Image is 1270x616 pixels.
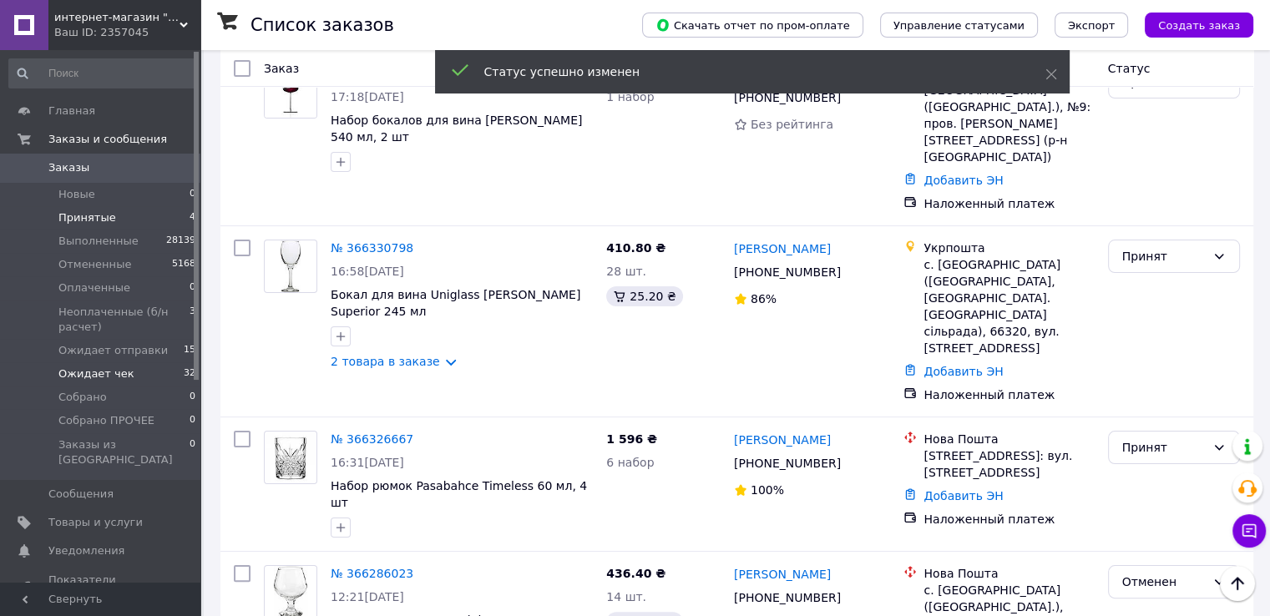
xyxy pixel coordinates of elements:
[331,265,404,278] span: 16:58[DATE]
[1122,438,1206,457] div: Принят
[1232,514,1266,548] button: Чат с покупателем
[58,280,130,295] span: Оплаченные
[331,114,582,144] a: Набор бокалов для вина [PERSON_NAME] 540 мл, 2 шт
[734,432,831,448] a: [PERSON_NAME]
[264,65,317,119] a: Фото товару
[923,431,1094,447] div: Нова Пошта
[58,234,139,249] span: Выполненные
[606,590,646,603] span: 14 шт.
[751,483,784,497] span: 100%
[264,240,317,293] a: Фото товару
[190,210,195,225] span: 4
[1122,247,1206,265] div: Принят
[923,565,1094,582] div: Нова Пошта
[331,90,404,104] span: 17:18[DATE]
[331,432,413,446] a: № 366326667
[734,91,841,104] span: [PHONE_NUMBER]
[331,241,413,255] a: № 366330798
[734,240,831,257] a: [PERSON_NAME]
[880,13,1038,38] button: Управление статусами
[893,19,1025,32] span: Управление статусами
[331,355,440,368] a: 2 товара в заказе
[172,257,195,272] span: 5168
[923,174,1003,187] a: Добавить ЭН
[48,543,124,558] span: Уведомления
[190,305,195,335] span: 3
[54,25,200,40] div: Ваш ID: 2357045
[923,489,1003,502] a: Добавить ЭН
[190,280,195,295] span: 0
[484,63,1004,80] div: Статус успешно изменен
[1122,573,1206,591] div: Отменен
[1068,19,1115,32] span: Экспорт
[266,432,316,483] img: Фото товару
[606,286,682,306] div: 25.20 ₴
[265,66,316,118] img: Фото товару
[923,195,1094,212] div: Наложенный платеж
[58,343,168,358] span: Ожидает отправки
[331,479,587,509] a: Набор рюмок Pasabahce Timeless 60 мл, 4 шт
[48,573,154,603] span: Показатели работы компании
[331,456,404,469] span: 16:31[DATE]
[606,265,646,278] span: 28 шт.
[58,413,154,428] span: Собрано ПРОЧЕЕ
[606,567,665,580] span: 436.40 ₴
[734,265,841,279] span: [PHONE_NUMBER]
[48,132,167,147] span: Заказы и сообщения
[264,431,317,484] a: Фото товару
[58,305,190,335] span: Неоплаченные (б/н расчет)
[1128,18,1253,31] a: Создать заказ
[331,567,413,580] a: № 366286023
[1158,19,1240,32] span: Создать заказ
[1108,62,1151,75] span: Статус
[923,511,1094,528] div: Наложенный платеж
[331,590,404,603] span: 12:21[DATE]
[58,210,116,225] span: Принятые
[58,366,134,381] span: Ожидает чек
[734,457,841,470] span: [PHONE_NUMBER]
[190,437,195,467] span: 0
[1220,566,1255,601] button: Наверх
[655,18,850,33] span: Скачать отчет по пром-оплате
[250,15,394,35] h1: Список заказов
[281,240,301,292] img: Фото товару
[923,256,1094,356] div: с. [GEOGRAPHIC_DATA] ([GEOGRAPHIC_DATA], [GEOGRAPHIC_DATA]. [GEOGRAPHIC_DATA] сільрада), 66320, в...
[923,365,1003,378] a: Добавить ЭН
[923,386,1094,403] div: Наложенный платеж
[48,487,114,502] span: Сообщения
[751,118,833,131] span: Без рейтинга
[606,456,654,469] span: 6 набор
[190,413,195,428] span: 0
[606,241,665,255] span: 410.80 ₴
[58,187,95,202] span: Новые
[734,566,831,583] a: [PERSON_NAME]
[48,104,95,119] span: Главная
[606,432,657,446] span: 1 596 ₴
[751,292,777,305] span: 86%
[923,447,1094,481] div: [STREET_ADDRESS]: вул. [STREET_ADDRESS]
[8,58,197,88] input: Поиск
[54,10,180,25] span: интернет-магазин "Деко"
[923,82,1094,165] div: [GEOGRAPHIC_DATA] ([GEOGRAPHIC_DATA].), №9: пров. [PERSON_NAME][STREET_ADDRESS] (р-н [GEOGRAPHIC_...
[184,343,195,358] span: 15
[58,257,131,272] span: Отмененные
[264,62,299,75] span: Заказ
[734,591,841,604] span: [PHONE_NUMBER]
[184,366,195,381] span: 32
[166,234,195,249] span: 28139
[48,160,89,175] span: Заказы
[48,515,143,530] span: Товары и услуги
[642,13,863,38] button: Скачать отчет по пром-оплате
[923,240,1094,256] div: Укрпошта
[190,390,195,405] span: 0
[190,187,195,202] span: 0
[58,437,190,467] span: Заказы из [GEOGRAPHIC_DATA]
[1055,13,1128,38] button: Экспорт
[58,390,107,405] span: Собрано
[1145,13,1253,38] button: Создать заказ
[331,288,580,318] a: Бокал для вина Uniglass [PERSON_NAME] Superior 245 мл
